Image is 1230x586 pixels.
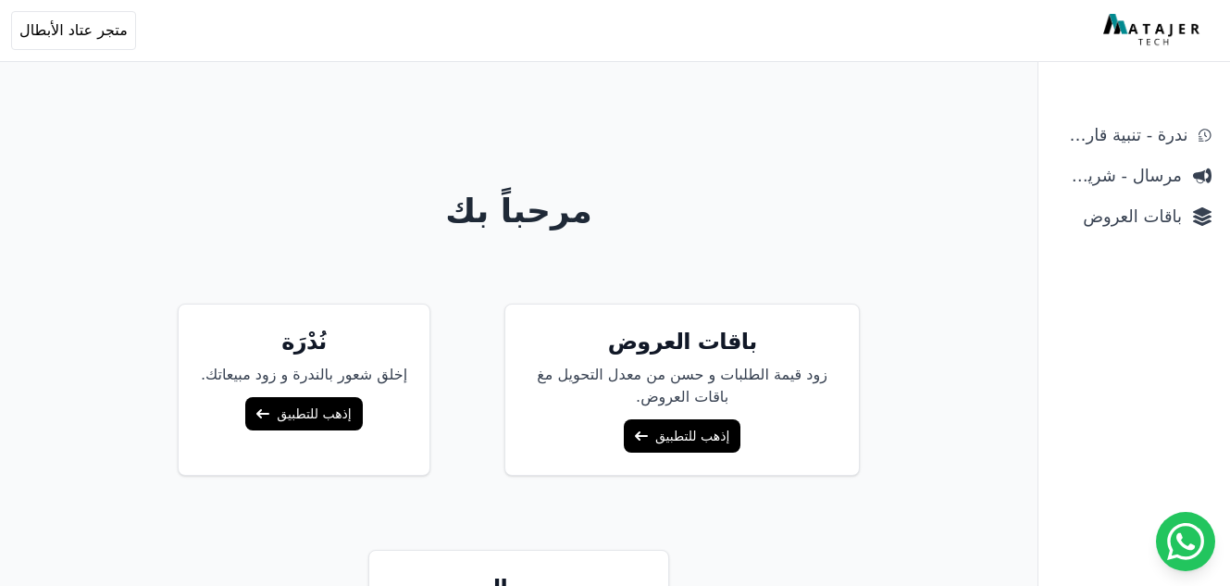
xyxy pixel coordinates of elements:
[11,11,136,50] button: متجر عتاد الأبطال
[19,19,128,42] span: متجر عتاد الأبطال
[1103,14,1204,47] img: MatajerTech Logo
[528,364,837,408] p: زود قيمة الطلبات و حسن من معدل التحويل مغ باقات العروض.
[201,327,407,356] h5: نُدْرَة
[1057,204,1182,230] span: باقات العروض
[1057,163,1182,189] span: مرسال - شريط دعاية
[245,397,362,430] a: إذهب للتطبيق
[528,327,837,356] h5: باقات العروض
[624,419,740,453] a: إذهب للتطبيق
[1057,122,1187,148] span: ندرة - تنبية قارب علي النفاذ
[201,364,407,386] p: إخلق شعور بالندرة و زود مبيعاتك.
